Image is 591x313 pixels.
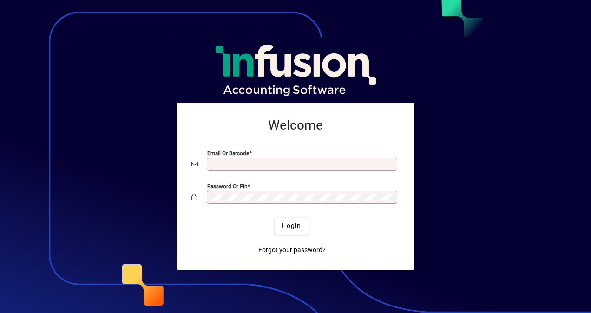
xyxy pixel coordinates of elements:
mat-label: Email or Barcode [207,150,249,156]
span: Forgot your password? [258,245,326,255]
button: Login [275,218,309,235]
mat-label: Password or Pin [207,183,247,189]
span: Login [282,221,301,231]
a: Forgot your password? [255,242,329,259]
h2: Welcome [191,117,400,133]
